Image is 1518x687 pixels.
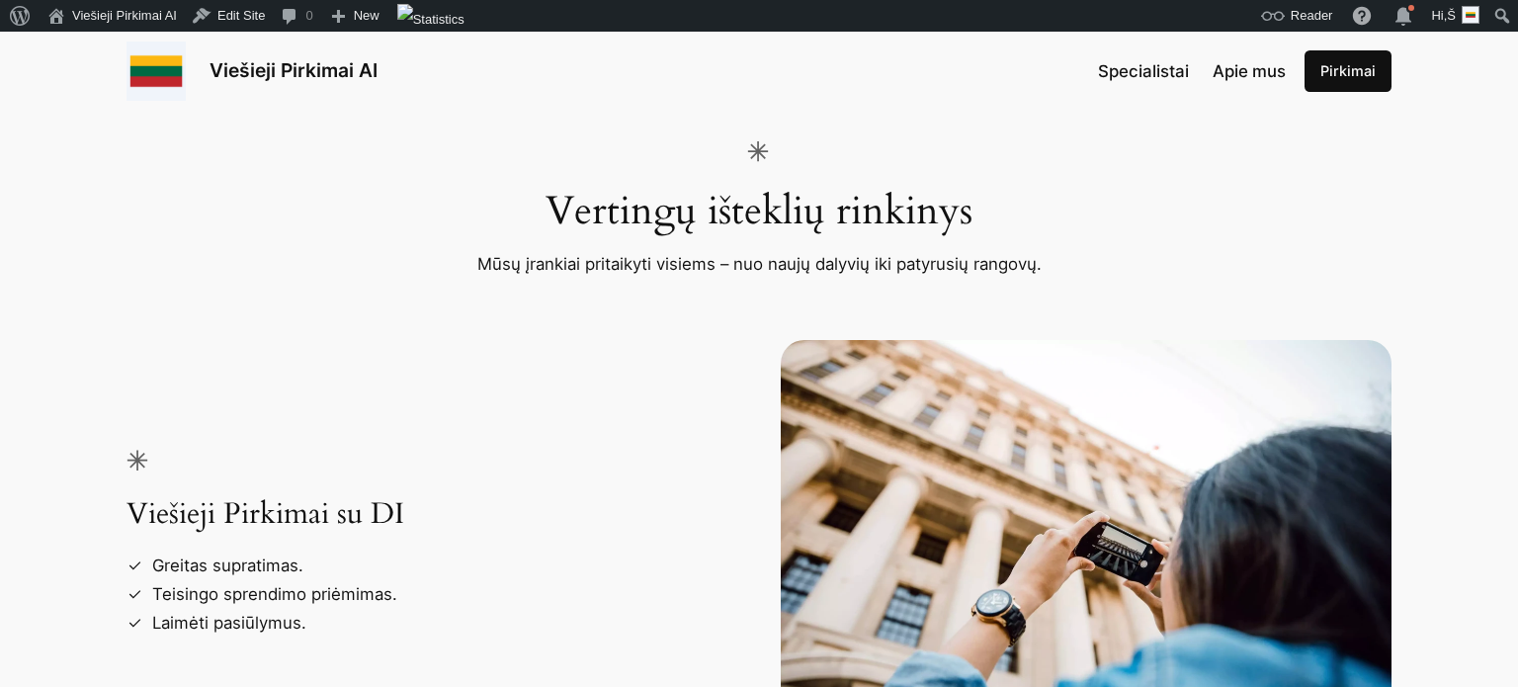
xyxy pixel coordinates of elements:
[1098,58,1286,84] nav: Navigation
[1098,58,1189,84] a: Specialistai
[1305,50,1391,92] a: Pirkimai
[1098,61,1189,81] span: Specialistai
[1213,61,1286,81] span: Apie mus
[126,450,615,533] h3: Viešieji Pirkimai su DI
[546,140,972,235] h2: Vertingų išteklių rinkinys
[397,4,464,36] img: Views over 48 hours. Click for more Jetpack Stats.
[126,42,186,101] img: Viešieji pirkimai logo
[142,609,615,638] li: Laimėti pasiūlymus.
[1213,58,1286,84] a: Apie mus
[142,552,615,580] li: Greitas supratimas.
[477,251,1042,277] p: Mūsų įrankiai pritaikyti visiems – nuo naujų dalyvių iki patyrusių rangovų.
[210,58,378,82] a: Viešieji Pirkimai AI
[1447,8,1456,23] span: Š
[142,580,615,609] li: Teisingo sprendimo priėmimas.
